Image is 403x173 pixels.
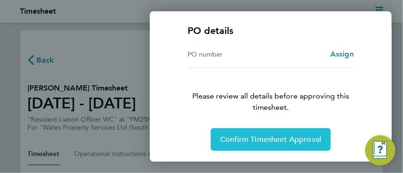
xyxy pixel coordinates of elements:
[365,135,395,165] button: Engage Resource Center
[330,49,354,60] a: Assign
[330,49,354,58] span: Assign
[188,49,271,60] div: PO number
[211,128,331,151] button: Confirm Timesheet Approval
[176,68,365,113] p: Please review all details before approving this timesheet.
[220,135,321,144] span: Confirm Timesheet Approval
[188,24,233,37] h4: PO details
